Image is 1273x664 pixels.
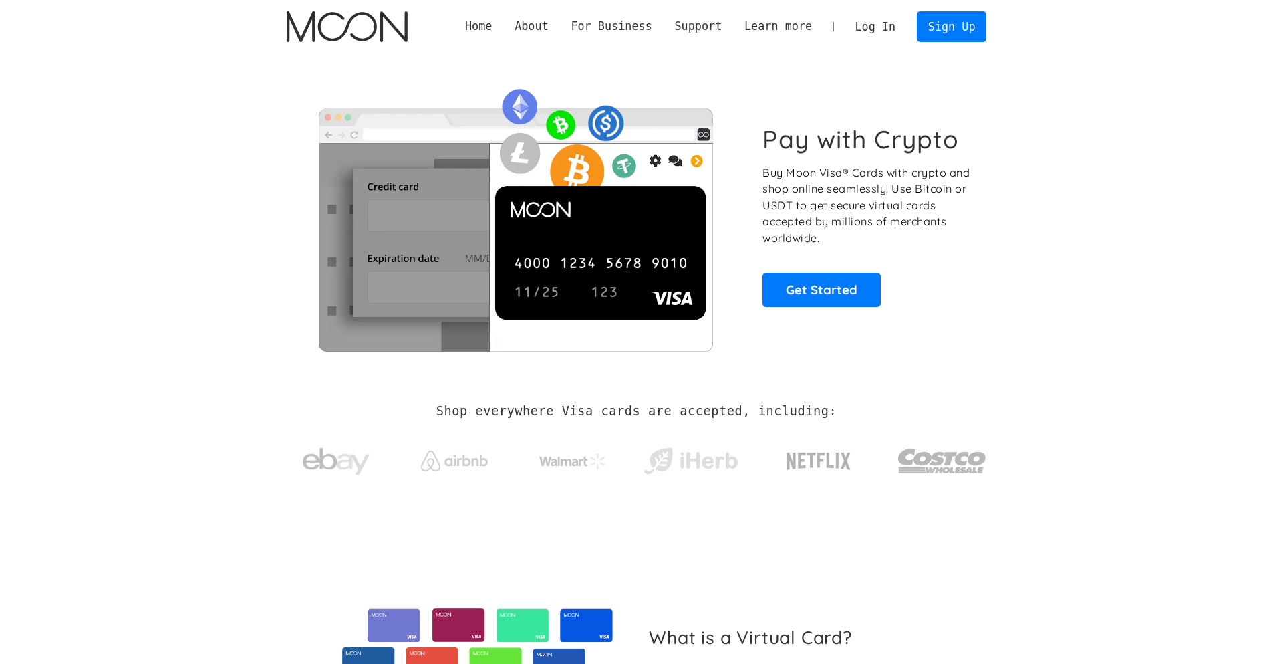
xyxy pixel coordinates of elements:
[664,18,733,35] div: Support
[287,11,408,42] img: Moon Logo
[287,80,744,351] img: Moon Cards let you spend your crypto anywhere Visa is accepted.
[762,124,959,154] h1: Pay with Crypto
[649,627,976,648] h2: What is a Virtual Card?
[454,18,503,35] a: Home
[303,441,370,483] img: ebay
[421,451,488,471] img: Airbnb
[844,12,907,41] a: Log In
[744,18,812,35] div: Learn more
[539,453,606,469] img: Walmart
[436,404,837,419] h2: Shop everywhere Visa cards are accepted, including:
[762,273,881,306] a: Get Started
[897,423,987,493] a: Costco
[674,18,722,35] div: Support
[503,18,559,35] div: About
[762,164,972,247] p: Buy Moon Visa® Cards with crypto and shop online seamlessly! Use Bitcoin or USDT to get secure vi...
[733,18,823,35] div: Learn more
[785,445,852,478] img: Netflix
[287,11,408,42] a: home
[641,444,740,479] img: iHerb
[560,18,664,35] div: For Business
[287,427,386,489] a: ebay
[897,436,987,486] img: Costco
[404,437,504,478] a: Airbnb
[523,440,622,476] a: Walmart
[917,11,986,41] a: Sign Up
[571,18,652,35] div: For Business
[759,431,879,485] a: Netflix
[515,18,549,35] div: About
[641,431,740,485] a: iHerb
